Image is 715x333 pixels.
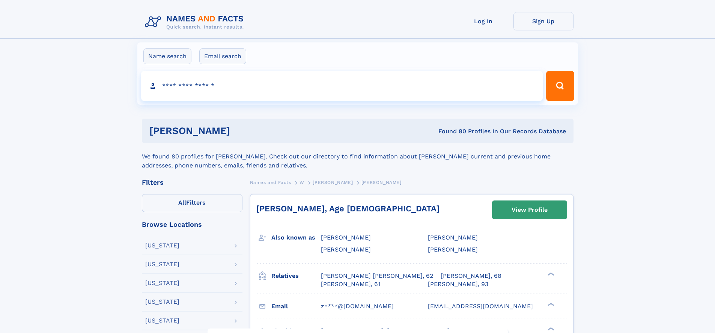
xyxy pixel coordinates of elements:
[142,221,242,228] div: Browse Locations
[178,199,186,206] span: All
[142,12,250,32] img: Logo Names and Facts
[546,271,555,276] div: ❯
[256,204,440,213] a: [PERSON_NAME], Age [DEMOGRAPHIC_DATA]
[321,272,433,280] a: [PERSON_NAME] [PERSON_NAME], 62
[145,261,179,267] div: [US_STATE]
[321,280,380,288] a: [PERSON_NAME], 61
[149,126,334,136] h1: [PERSON_NAME]
[300,180,304,185] span: W
[546,326,555,331] div: ❯
[453,12,513,30] a: Log In
[428,234,478,241] span: [PERSON_NAME]
[313,178,353,187] a: [PERSON_NAME]
[428,246,478,253] span: [PERSON_NAME]
[512,201,548,218] div: View Profile
[271,270,321,282] h3: Relatives
[492,201,567,219] a: View Profile
[145,243,179,249] div: [US_STATE]
[141,71,543,101] input: search input
[143,48,191,64] label: Name search
[145,318,179,324] div: [US_STATE]
[145,280,179,286] div: [US_STATE]
[334,127,566,136] div: Found 80 Profiles In Our Records Database
[428,280,488,288] a: [PERSON_NAME], 93
[513,12,574,30] a: Sign Up
[546,302,555,307] div: ❯
[145,299,179,305] div: [US_STATE]
[250,178,291,187] a: Names and Facts
[142,143,574,170] div: We found 80 profiles for [PERSON_NAME]. Check out our directory to find information about [PERSON...
[321,234,371,241] span: [PERSON_NAME]
[441,272,501,280] a: [PERSON_NAME], 68
[300,178,304,187] a: W
[546,71,574,101] button: Search Button
[199,48,246,64] label: Email search
[361,180,402,185] span: [PERSON_NAME]
[271,231,321,244] h3: Also known as
[428,303,533,310] span: [EMAIL_ADDRESS][DOMAIN_NAME]
[271,300,321,313] h3: Email
[142,194,242,212] label: Filters
[321,246,371,253] span: [PERSON_NAME]
[142,179,242,186] div: Filters
[313,180,353,185] span: [PERSON_NAME]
